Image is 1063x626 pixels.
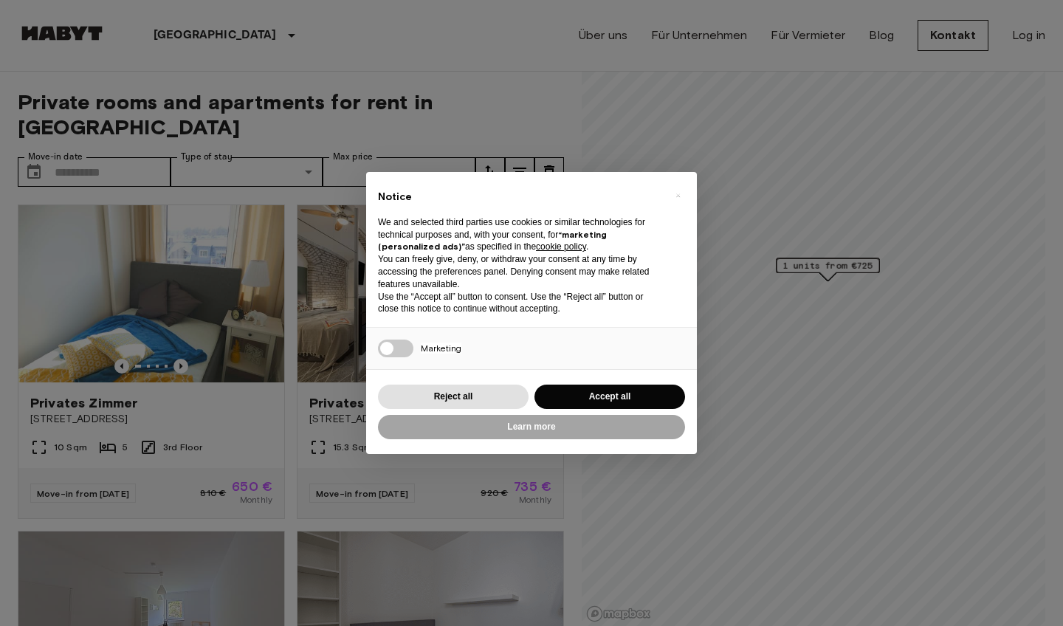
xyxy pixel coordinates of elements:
strong: “marketing (personalized ads)” [378,229,607,252]
p: Use the “Accept all” button to consent. Use the “Reject all” button or close this notice to conti... [378,291,661,316]
span: Marketing [421,343,461,354]
button: Accept all [534,385,685,409]
button: Reject all [378,385,529,409]
p: We and selected third parties use cookies or similar technologies for technical purposes and, wit... [378,216,661,253]
button: Close this notice [666,184,689,207]
h2: Notice [378,190,661,204]
button: Learn more [378,415,685,439]
span: × [675,187,681,204]
p: You can freely give, deny, or withdraw your consent at any time by accessing the preferences pane... [378,253,661,290]
a: cookie policy [536,241,586,252]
